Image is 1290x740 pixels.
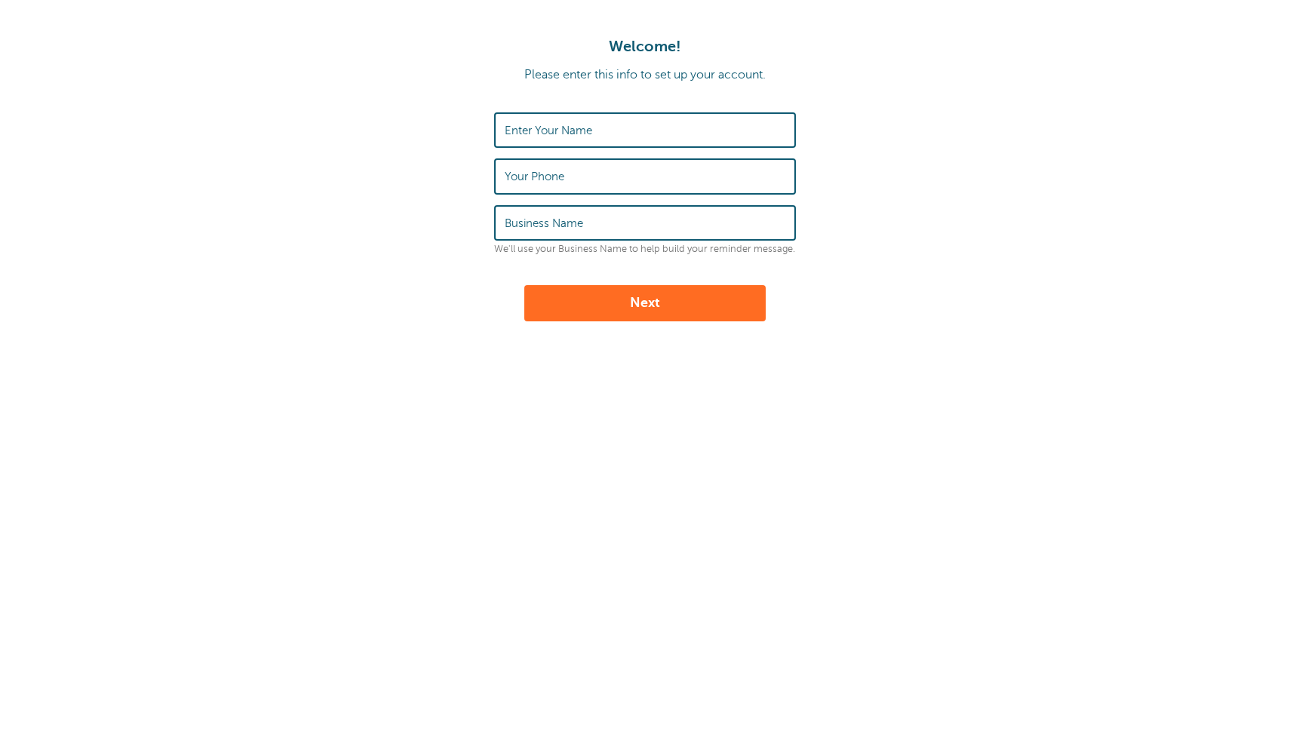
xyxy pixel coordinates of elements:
h1: Welcome! [15,38,1275,56]
p: Please enter this info to set up your account. [15,68,1275,82]
label: Your Phone [505,170,564,183]
p: We'll use your Business Name to help build your reminder message. [494,244,796,255]
label: Enter Your Name [505,124,592,137]
button: Next [524,285,766,321]
label: Business Name [505,216,583,230]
